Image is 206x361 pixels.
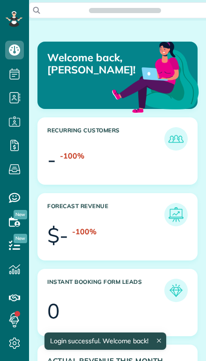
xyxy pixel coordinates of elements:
div: Login successful. Welcome back! [44,332,166,350]
div: -100% [60,151,84,161]
span: Search ZenMaid… [98,6,151,15]
div: - [47,149,56,170]
p: Welcome back, [PERSON_NAME]! [47,51,146,76]
div: 0 [47,301,59,321]
span: New [14,234,27,243]
img: icon_recurring_customers-cf858462ba22bcd05b5a5880d41d6543d210077de5bb9ebc9590e49fd87d84ed.png [167,130,185,148]
img: dashboard_welcome-42a62b7d889689a78055ac9021e634bf52bae3f8056760290aed330b23ab8690.png [110,31,201,122]
div: -100% [72,226,96,237]
img: icon_forecast_revenue-8c13a41c7ed35a8dcfafea3cbb826a0462acb37728057bba2d056411b612bbbe.png [167,205,185,224]
h3: Forecast Revenue [47,203,164,226]
img: icon_form_leads-04211a6a04a5b2264e4ee56bc0799ec3eb69b7e499cbb523a139df1d13a81ae0.png [167,281,185,300]
h3: Recurring Customers [47,127,164,151]
span: New [14,210,27,219]
h3: Instant Booking Form Leads [47,279,164,302]
div: $- [47,225,68,245]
